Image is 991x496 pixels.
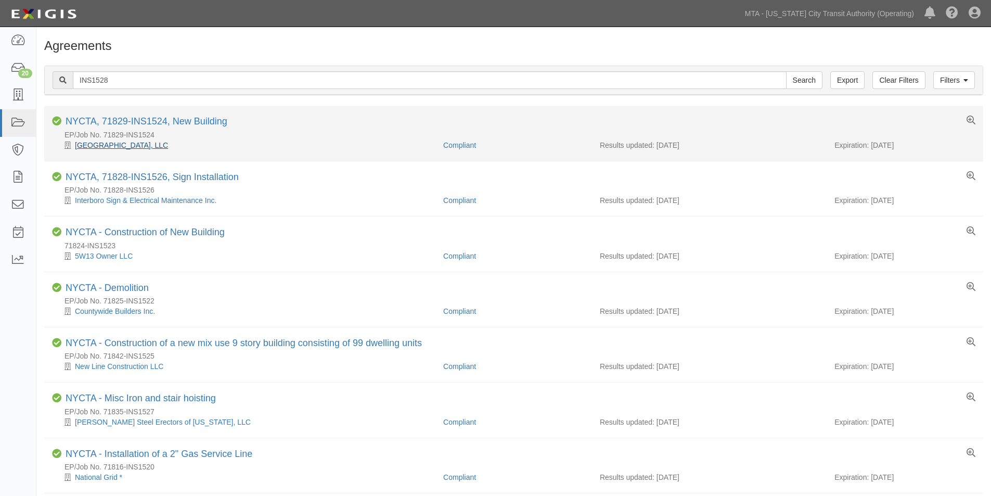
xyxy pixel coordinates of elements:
[66,116,227,126] a: NYCTA, 71829-INS1524, New Building
[600,417,819,427] div: Results updated: [DATE]
[443,362,476,371] a: Compliant
[66,449,252,460] div: NYCTA - Installation of a 2" Gas Service Line
[52,361,435,372] div: New Line Construction LLC
[443,418,476,426] a: Compliant
[75,252,133,260] a: 5W13 Owner LLC
[66,283,149,294] div: NYCTA - Demolition
[52,406,983,417] div: EP/Job No. 71835-INS1527
[967,393,975,402] a: View results summary
[600,306,819,316] div: Results updated: [DATE]
[600,472,819,482] div: Results updated: [DATE]
[66,172,239,182] a: NYCTA, 71828-INS1526, Sign Installation
[75,196,216,205] a: Interboro Sign & Electrical Maintenance Inc.
[66,116,227,128] div: NYCTA, 71829-INS1524, New Building
[73,71,787,89] input: Search
[967,338,975,347] a: View results summary
[834,361,975,372] div: Expiration: [DATE]
[443,473,476,481] a: Compliant
[66,172,239,183] div: NYCTA, 71828-INS1526, Sign Installation
[52,338,61,348] i: Compliant
[872,71,925,89] a: Clear Filters
[443,307,476,315] a: Compliant
[8,5,80,23] img: logo-5460c22ac91f19d4615b14bd174203de0afe785f0fc80cf4dbbc73dc1793850b.png
[967,227,975,236] a: View results summary
[18,69,32,78] div: 20
[66,338,422,349] div: NYCTA - Construction of a new mix use 9 story building consisting of 99 dwelling units
[967,116,975,125] a: View results summary
[66,227,225,238] div: NYCTA - Construction of New Building
[834,140,975,150] div: Expiration: [DATE]
[946,7,958,20] i: Help Center - Complianz
[740,3,919,24] a: MTA - [US_STATE] City Transit Authority (Operating)
[600,361,819,372] div: Results updated: [DATE]
[52,172,61,182] i: Compliant
[52,449,61,459] i: Compliant
[66,449,252,459] a: NYCTA - Installation of a 2" Gas Service Line
[52,251,435,261] div: 5W13 Owner LLC
[834,306,975,316] div: Expiration: [DATE]
[600,195,819,206] div: Results updated: [DATE]
[75,362,163,371] a: New Line Construction LLC
[834,251,975,261] div: Expiration: [DATE]
[52,117,61,126] i: Compliant
[52,306,435,316] div: Countywide Builders Inc.
[52,283,61,292] i: Compliant
[66,393,216,404] div: NYCTA - Misc Iron and stair hoisting
[66,283,149,293] a: NYCTA - Demolition
[834,417,975,427] div: Expiration: [DATE]
[66,393,216,403] a: NYCTA - Misc Iron and stair hoisting
[834,195,975,206] div: Expiration: [DATE]
[52,351,983,361] div: EP/Job No. 71842-INS1525
[933,71,975,89] a: Filters
[52,472,435,482] div: National Grid *
[443,252,476,260] a: Compliant
[834,472,975,482] div: Expiration: [DATE]
[66,227,225,237] a: NYCTA - Construction of New Building
[75,473,122,481] a: National Grid *
[75,141,168,149] a: [GEOGRAPHIC_DATA], LLC
[786,71,822,89] input: Search
[52,130,983,140] div: EP/Job No. 71829-INS1524
[52,296,983,306] div: EP/Job No. 71825-INS1522
[66,338,422,348] a: NYCTA - Construction of a new mix use 9 story building consisting of 99 dwelling units
[44,39,983,53] h1: Agreements
[52,240,983,251] div: 71824-INS1523
[443,196,476,205] a: Compliant
[600,251,819,261] div: Results updated: [DATE]
[75,307,155,315] a: Countywide Builders Inc.
[967,283,975,292] a: View results summary
[830,71,865,89] a: Export
[52,140,435,150] div: Court Square 45th Ave, LLC
[75,418,251,426] a: [PERSON_NAME] Steel Erectors of [US_STATE], LLC
[52,393,61,403] i: Compliant
[967,172,975,181] a: View results summary
[443,141,476,149] a: Compliant
[967,449,975,458] a: View results summary
[52,185,983,195] div: EP/Job No. 71828-INS1526
[52,227,61,237] i: Compliant
[600,140,819,150] div: Results updated: [DATE]
[52,195,435,206] div: Interboro Sign & Electrical Maintenance Inc.
[52,417,435,427] div: Burgess Steel Erectors of New York, LLC
[52,462,983,472] div: EP/Job No. 71816-INS1520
